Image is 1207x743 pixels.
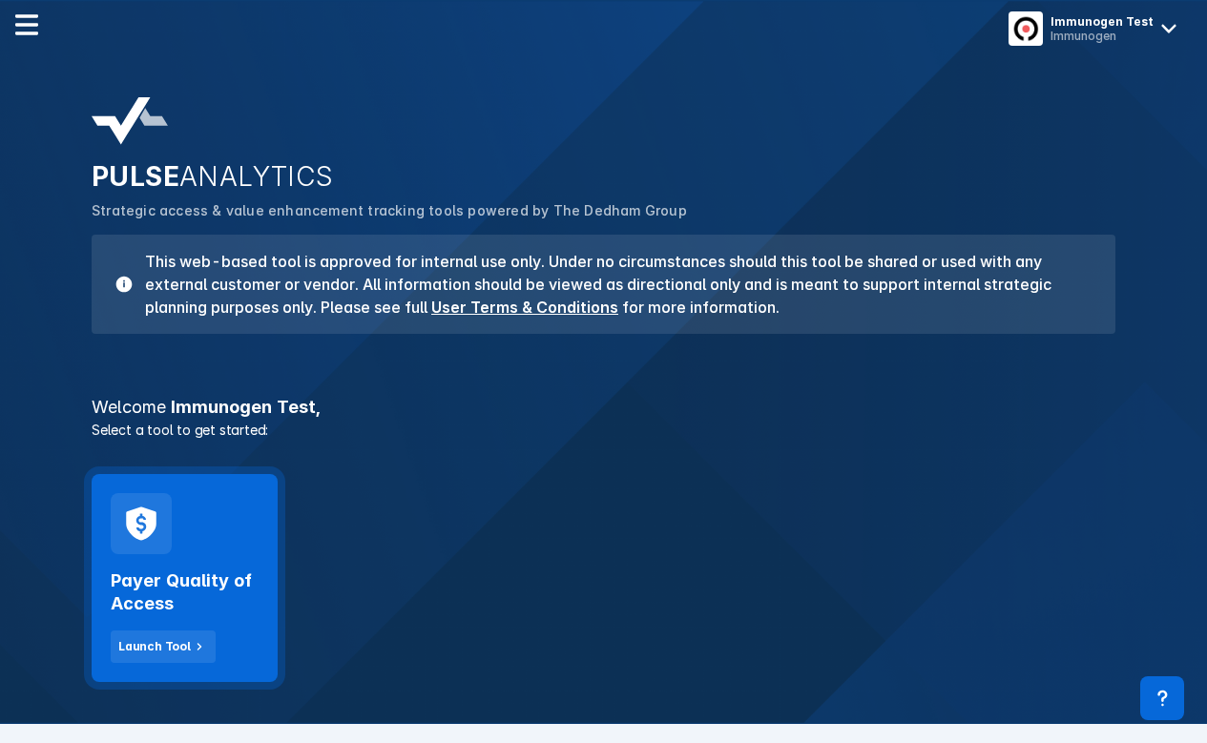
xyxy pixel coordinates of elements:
p: Select a tool to get started: [80,420,1127,440]
img: pulse-analytics-logo [92,97,168,145]
a: User Terms & Conditions [431,298,618,317]
div: Contact Support [1140,676,1184,720]
h3: Immunogen Test , [80,399,1127,416]
h3: This web-based tool is approved for internal use only. Under no circumstances should this tool be... [134,250,1093,319]
span: Welcome [92,397,166,417]
div: Launch Tool [118,638,191,655]
img: menu--horizontal.svg [15,13,38,36]
div: Immunogen Test [1051,14,1154,29]
h2: Payer Quality of Access [111,569,259,615]
a: Payer Quality of AccessLaunch Tool [92,474,278,682]
h2: PULSE [92,160,1115,193]
span: ANALYTICS [179,160,334,193]
button: Launch Tool [111,630,216,663]
div: Immunogen [1051,29,1154,43]
p: Strategic access & value enhancement tracking tools powered by The Dedham Group [92,200,1115,221]
img: menu button [1012,15,1039,42]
